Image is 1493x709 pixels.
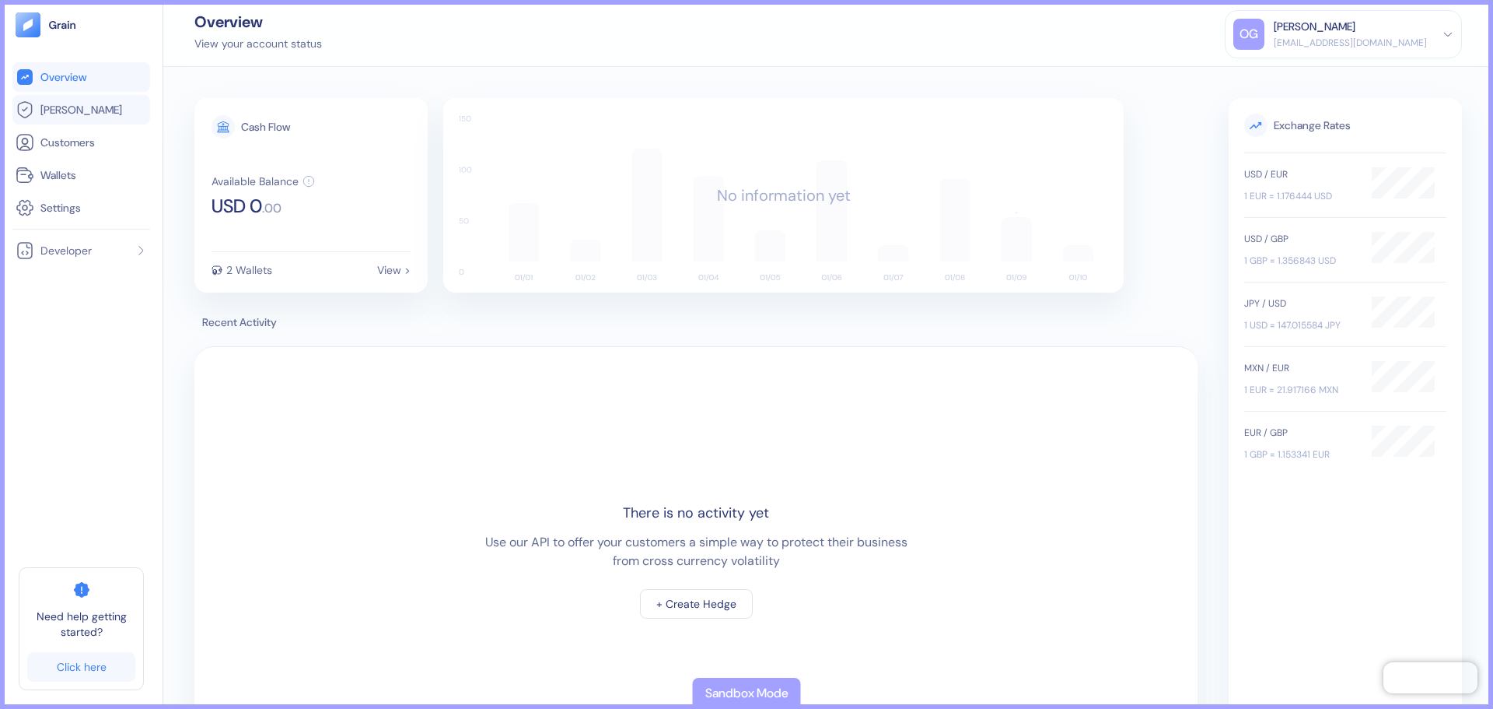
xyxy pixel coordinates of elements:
span: . 00 [262,202,281,215]
div: 1 GBP = 1.153341 EUR [1244,448,1356,462]
div: Available Balance [212,176,299,187]
div: Overview [194,14,322,30]
a: Settings [16,198,147,217]
a: Overview [16,68,147,86]
div: EUR / GBP [1244,426,1356,440]
img: logo [48,19,77,30]
div: 2 Wallets [226,265,272,276]
span: [PERSON_NAME] [40,102,122,118]
button: Available Balance [212,175,315,188]
span: Recent Activity [194,314,1198,331]
div: 1 EUR = 1.176444 USD [1244,189,1356,203]
div: [PERSON_NAME] [1274,19,1355,35]
a: Click here [27,652,135,682]
div: Use our API to offer your customers a simple way to protect their business from cross currency vo... [482,533,910,570]
iframe: Chatra live chat [1383,662,1477,693]
div: Click here [57,662,107,672]
a: Wallets [16,166,147,184]
span: Developer [40,243,92,258]
span: Settings [40,200,81,216]
div: USD / GBP [1244,232,1356,246]
div: 1 GBP = 1.356843 USD [1244,254,1356,268]
div: 1 EUR = 21.917166 MXN [1244,383,1356,397]
div: View your account status [194,36,322,52]
button: + Create Hedge [640,589,753,619]
span: USD 0 [212,197,262,216]
div: There is no activity yet [623,503,769,524]
div: JPY / USD [1244,297,1356,311]
span: Need help getting started? [27,609,135,640]
div: OG [1233,19,1264,50]
span: Overview [40,69,86,85]
span: Wallets [40,167,76,183]
img: logo-tablet-V2.svg [16,12,40,37]
span: Customers [40,135,95,150]
div: + Create Hedge [656,598,736,609]
div: [EMAIL_ADDRESS][DOMAIN_NAME] [1274,36,1427,50]
a: Customers [16,133,147,152]
div: MXN / EUR [1244,361,1356,375]
div: View > [377,265,411,276]
div: No information yet [717,184,851,207]
div: USD / EUR [1244,167,1356,181]
div: Sandbox Mode [705,684,788,703]
div: Cash Flow [241,121,290,132]
div: 1 USD = 147.015584 JPY [1244,318,1356,332]
span: Exchange Rates [1244,114,1446,137]
a: [PERSON_NAME] [16,100,147,119]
